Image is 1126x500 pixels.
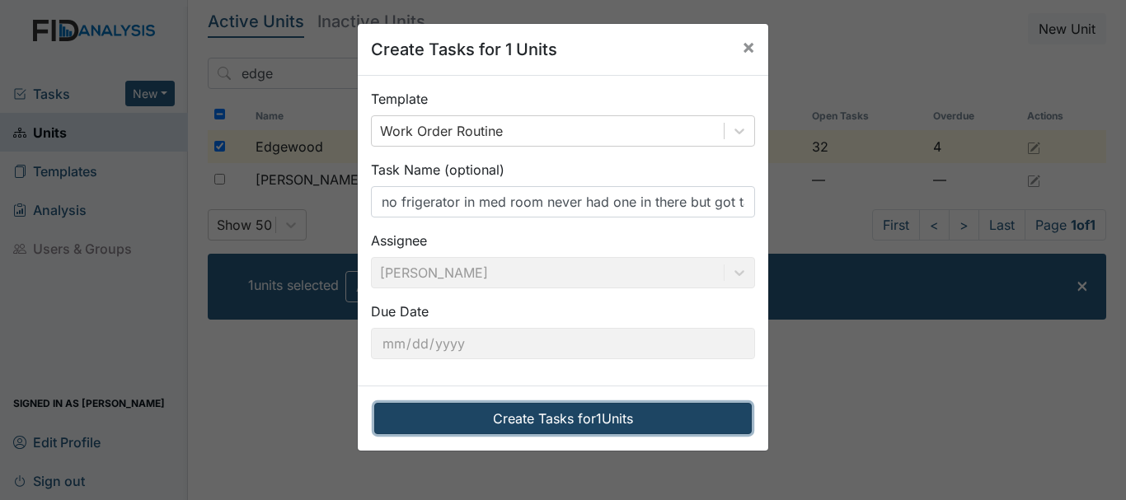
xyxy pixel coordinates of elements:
[742,35,755,58] span: ×
[371,37,557,62] h5: Create Tasks for 1 Units
[371,89,428,109] label: Template
[371,231,427,250] label: Assignee
[729,24,768,70] button: Close
[371,301,429,321] label: Due Date
[380,121,503,141] div: Work Order Routine
[371,160,504,180] label: Task Name (optional)
[374,403,752,434] button: Create Tasks for1Units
